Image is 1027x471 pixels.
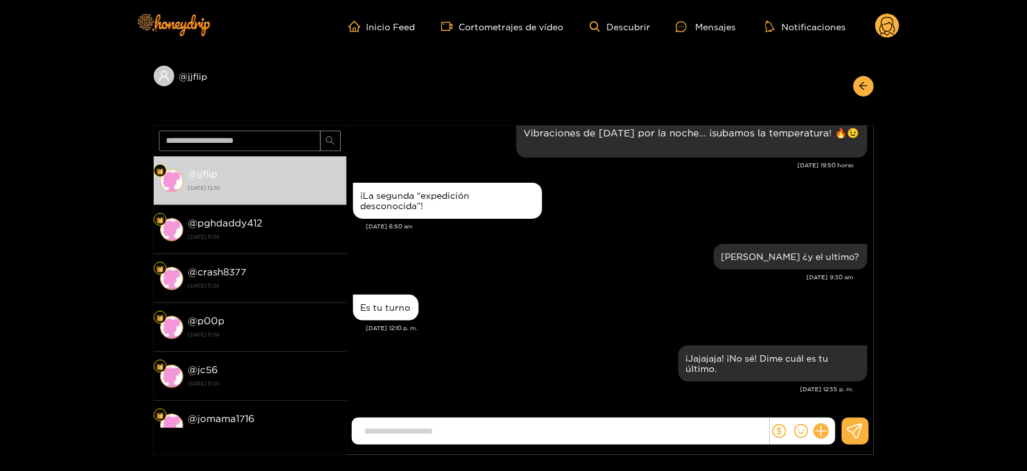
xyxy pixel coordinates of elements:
button: Notificaciones [761,20,850,33]
font: @ [188,364,198,375]
font: @ [188,315,198,326]
div: 19 de septiembre, 6:50 am [353,183,542,219]
font: crash8377 [198,266,247,277]
font: Descubrir [606,22,650,32]
font: [DATE] 12:10 [188,185,221,190]
font: [DATE] 19:50 horas [798,162,854,169]
img: conversación [160,267,183,290]
img: Nivel de ventilador [156,216,164,224]
font: @ [188,266,198,277]
a: Cortometrajes de vídeo [441,21,564,32]
img: conversación [160,218,183,241]
img: Nivel de ventilador [156,314,164,322]
font: Notificaciones [781,22,846,32]
font: @jjflip [179,71,208,81]
button: dólar [770,421,789,441]
font: Es tu turno [361,302,411,312]
font: [DATE] 9:30 am [807,274,854,281]
font: [PERSON_NAME] ¿y el ultimo? [722,252,860,261]
span: dólar [772,424,786,438]
font: [DATE] 11:38 [188,381,220,386]
div: 19 de septiembre, 12:10 p. m. [353,295,419,320]
a: Descubrir [590,21,650,32]
font: @ [188,217,198,228]
img: Nivel de ventilador [156,412,164,420]
img: conversación [160,316,183,339]
div: @jjflip​ [154,66,347,106]
img: conversación [160,365,183,388]
img: Nivel de ventilador [156,265,164,273]
font: jomama1716 [198,413,255,424]
font: Mensajes [695,22,736,32]
span: sonrisa [794,424,808,438]
font: [DATE] 12:35 p. m. [801,386,854,392]
div: 19 de septiembre, 12:35 p. m. [678,346,868,382]
img: conversación [160,414,183,437]
font: [DATE] 12:10 p. m. [367,325,418,331]
font: jc56 [198,364,219,375]
div: 19 de septiembre, 9:30 am [714,244,868,270]
font: Vibraciones de [DATE] por la noche… ¡subamos la temperatura! 🔥😉 [524,127,860,138]
font: pghdaddy412 [198,217,263,228]
font: ¡Jajajaja! ¡No sé! Dime cuál es tu último. [686,353,829,373]
font: [DATE] 11:38 [188,332,220,337]
span: cámara de vídeo [441,21,459,32]
font: p00p [198,315,225,326]
span: flecha izquierda [859,81,868,92]
font: Inicio Feed [367,22,415,32]
font: [DATE] 11:38 [188,234,220,239]
span: usuario [158,70,170,82]
font: [DATE] 11:38 [188,283,220,288]
font: ¡La segunda “expedición desconocida”! [361,190,470,210]
img: Nivel de ventilador [156,167,164,175]
img: Nivel de ventilador [156,363,164,371]
font: @jjflip [188,169,218,180]
span: buscar [325,136,335,147]
img: conversación [160,169,183,192]
font: [DATE] 6:50 am [367,223,414,230]
font: Cortometrajes de vídeo [459,22,564,32]
div: 18 de septiembre, 19:50 horas [516,118,868,158]
span: hogar [349,21,367,32]
a: Inicio Feed [349,21,415,32]
font: @ [188,413,198,424]
button: flecha izquierda [853,76,874,97]
button: buscar [320,131,341,151]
